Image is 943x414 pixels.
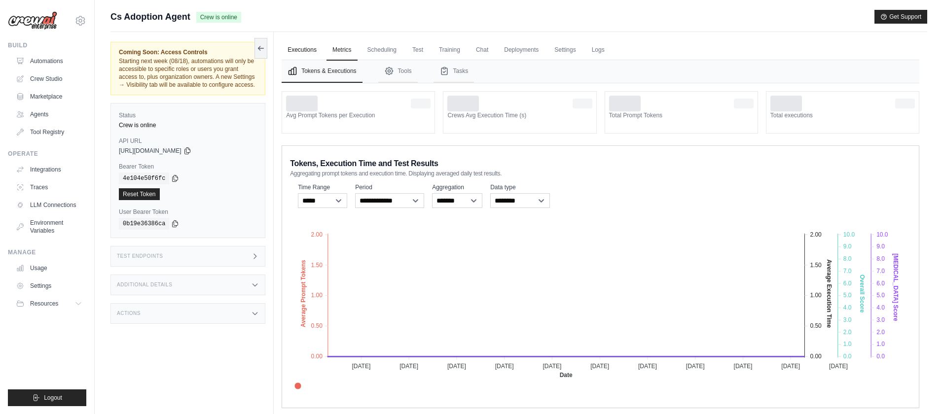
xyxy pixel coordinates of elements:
[470,40,494,61] a: Chat
[311,292,323,299] tspan: 1.00
[876,255,885,262] tspan: 8.0
[311,262,323,269] tspan: 1.50
[843,231,855,238] tspan: 10.0
[859,275,866,313] text: Overall Score
[433,40,466,61] a: Training
[874,10,927,24] button: Get Support
[117,253,163,259] h3: Test Endpoints
[8,248,86,256] div: Manage
[876,243,885,250] tspan: 9.0
[8,41,86,49] div: Build
[843,255,852,262] tspan: 8.0
[286,111,431,119] dt: Avg Prompt Tokens per Execution
[117,310,141,316] h3: Actions
[876,292,885,299] tspan: 5.0
[352,363,371,370] tspan: [DATE]
[843,341,852,347] tspan: 1.0
[781,363,800,370] tspan: [DATE]
[586,40,611,61] a: Logs
[282,40,323,61] a: Executions
[447,363,466,370] tspan: [DATE]
[810,322,822,329] tspan: 0.50
[300,260,307,327] text: Average Prompt Tokens
[8,389,86,406] button: Logout
[119,163,257,171] label: Bearer Token
[560,372,573,379] text: Date
[119,218,169,230] code: 0b19e36386ca
[378,60,418,83] button: Tools
[843,280,852,287] tspan: 6.0
[495,363,514,370] tspan: [DATE]
[686,363,705,370] tspan: [DATE]
[326,40,358,61] a: Metrics
[30,300,58,308] span: Resources
[434,60,474,83] button: Tasks
[12,162,86,177] a: Integrations
[311,353,323,360] tspan: 0.00
[311,231,323,238] tspan: 2.00
[810,262,822,269] tspan: 1.50
[12,89,86,104] a: Marketplace
[12,260,86,276] a: Usage
[282,60,362,83] button: Tokens & Executions
[119,208,257,216] label: User Bearer Token
[110,10,190,24] span: Cs Adoption Agent
[119,147,181,155] span: [URL][DOMAIN_NAME]
[44,394,62,402] span: Logout
[119,58,255,88] span: Starting next week (08/18), automations will only be accessible to specific roles or users you gr...
[843,353,852,360] tspan: 0.0
[876,329,885,336] tspan: 2.0
[843,292,852,299] tspan: 5.0
[12,197,86,213] a: LLM Connections
[843,243,852,250] tspan: 9.0
[12,124,86,140] a: Tool Registry
[12,296,86,311] button: Resources
[892,253,899,321] text: [MEDICAL_DATA] Score
[843,304,852,311] tspan: 4.0
[290,158,438,170] span: Tokens, Execution Time and Test Results
[734,363,753,370] tspan: [DATE]
[498,40,544,61] a: Deployments
[876,304,885,311] tspan: 4.0
[355,183,424,191] label: Period
[876,268,885,275] tspan: 7.0
[876,316,885,323] tspan: 3.0
[810,353,822,360] tspan: 0.00
[406,40,429,61] a: Test
[490,183,550,191] label: Data type
[770,111,915,119] dt: Total executions
[548,40,581,61] a: Settings
[196,12,241,23] span: Crew is online
[810,292,822,299] tspan: 1.00
[843,329,852,336] tspan: 2.0
[843,316,852,323] tspan: 3.0
[119,172,169,184] code: 4e104e50f6fc
[290,170,502,177] span: Aggregating prompt tokens and execution time. Displaying averaged daily test results.
[12,106,86,122] a: Agents
[843,268,852,275] tspan: 7.0
[362,40,402,61] a: Scheduling
[119,111,257,119] label: Status
[609,111,754,119] dt: Total Prompt Tokens
[119,137,257,145] label: API URL
[826,259,833,328] text: Average Execution Time
[829,363,848,370] tspan: [DATE]
[876,231,888,238] tspan: 10.0
[8,11,57,30] img: Logo
[119,121,257,129] div: Crew is online
[8,150,86,158] div: Operate
[12,53,86,69] a: Automations
[447,111,592,119] dt: Crews Avg Execution Time (s)
[894,367,943,414] iframe: Chat Widget
[543,363,562,370] tspan: [DATE]
[638,363,657,370] tspan: [DATE]
[876,353,885,360] tspan: 0.0
[298,183,347,191] label: Time Range
[12,71,86,87] a: Crew Studio
[12,278,86,294] a: Settings
[432,183,482,191] label: Aggregation
[119,48,257,56] span: Coming Soon: Access Controls
[876,280,885,287] tspan: 6.0
[876,341,885,347] tspan: 1.0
